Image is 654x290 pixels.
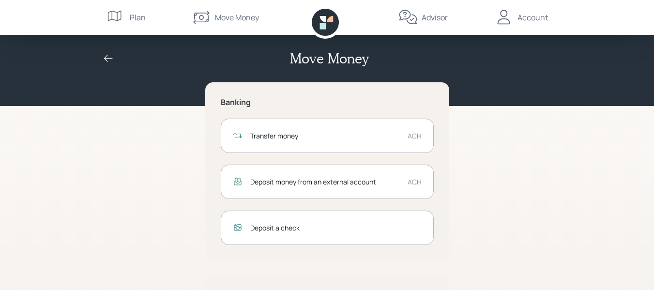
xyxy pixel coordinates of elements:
[408,177,422,187] div: ACH
[422,12,448,23] div: Advisor
[250,131,400,141] div: Transfer money
[408,131,422,141] div: ACH
[130,12,146,23] div: Plan
[517,12,548,23] div: Account
[215,12,259,23] div: Move Money
[221,98,434,107] h5: Banking
[250,177,400,187] div: Deposit money from an external account
[250,223,422,233] div: Deposit a check
[290,50,368,67] h2: Move Money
